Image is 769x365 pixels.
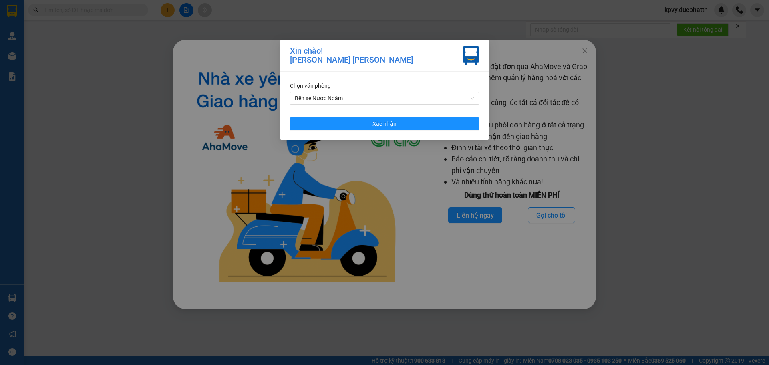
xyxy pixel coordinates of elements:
[290,117,479,130] button: Xác nhận
[463,46,479,65] img: vxr-icon
[290,46,413,65] div: Xin chào! [PERSON_NAME] [PERSON_NAME]
[372,119,397,128] span: Xác nhận
[295,92,474,104] span: Bến xe Nước Ngầm
[290,81,479,90] div: Chọn văn phòng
